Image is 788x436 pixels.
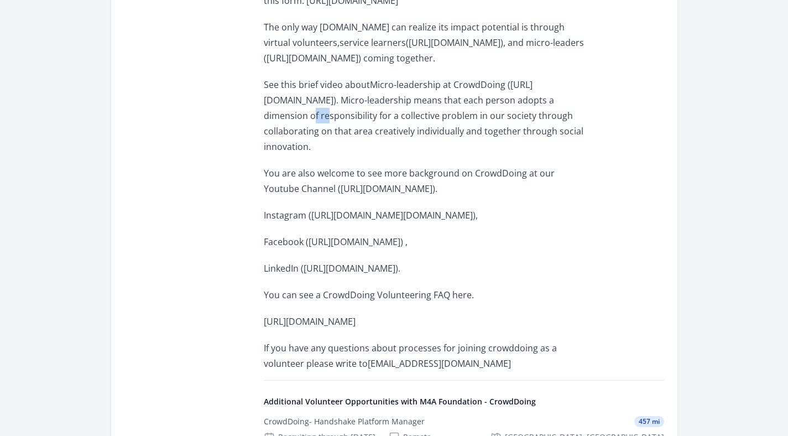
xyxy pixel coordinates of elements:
span: ). [395,262,400,274]
span: LinkedIn ( [264,262,304,274]
h4: Additional Volunteer Opportunities with M4A Foundation - CrowdDoing [264,396,664,407]
span: The only way [DOMAIN_NAME] can realize its impact potential is through virtual volunteers,service... [264,21,584,64]
div: CrowdDoing- Handshake Platform Manager [264,416,425,427]
span: [URL][DOMAIN_NAME] [304,262,395,274]
span: Instagram ([URL][DOMAIN_NAME][DOMAIN_NAME]), [264,209,478,221]
span: You can see a CrowdDoing Volunteering FAQ here. [264,289,474,301]
span: Facebook ([URL][DOMAIN_NAME]) , [264,236,408,248]
span: [URL][DOMAIN_NAME] [264,315,356,328]
span: See this brief video aboutMicro-leadership at CrowdDoing ([URL][DOMAIN_NAME]). Micro-leadership m... [264,79,583,153]
span: You are also welcome to see more background on CrowdDoing at our Youtube Channel ([URL][DOMAIN_NA... [264,167,555,195]
span: 457 mi [634,416,664,427]
span: If you have any questions about processes for joining crowddoing as a volunteer please write to [... [264,342,557,370]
